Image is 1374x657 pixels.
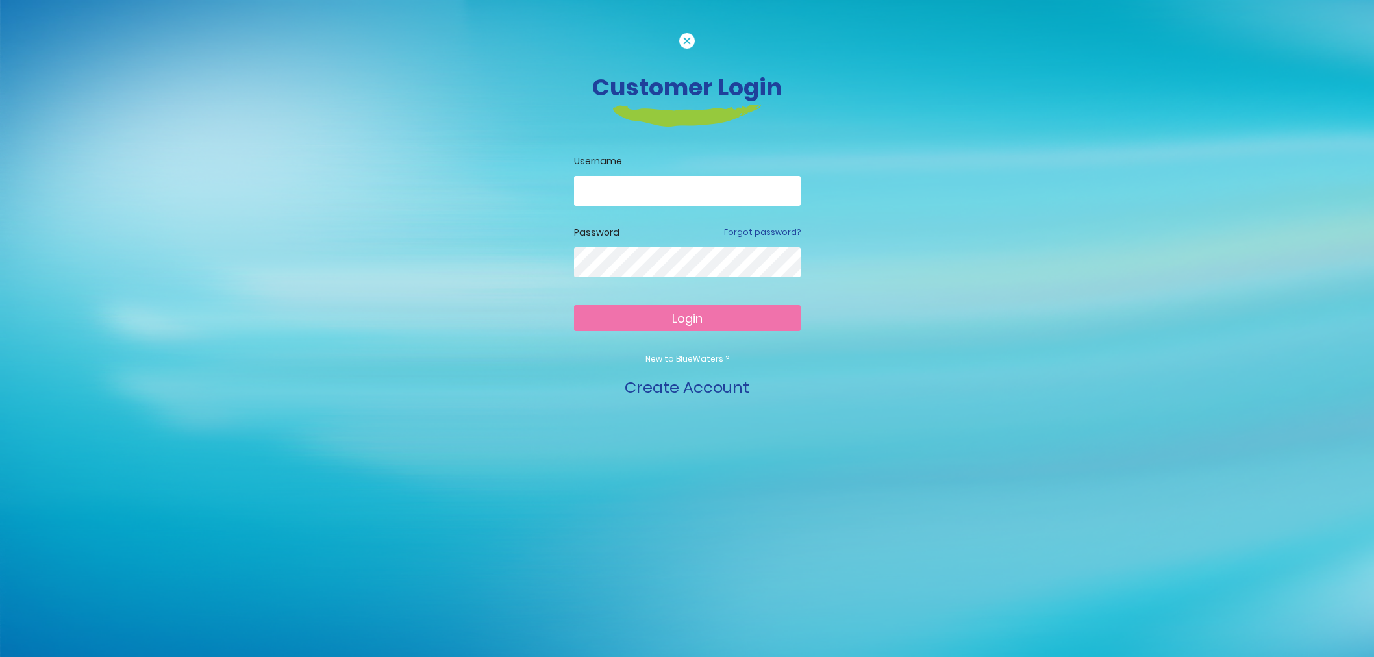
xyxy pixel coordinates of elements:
label: Username [574,155,801,168]
span: Login [672,310,703,327]
h3: Customer Login [327,73,1047,101]
img: cancel [679,33,695,49]
a: Forgot password? [724,227,801,238]
a: Create Account [625,377,749,398]
p: New to BlueWaters ? [574,353,801,365]
label: Password [574,226,619,240]
img: login-heading-border.png [613,105,762,127]
button: Login [574,305,801,331]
